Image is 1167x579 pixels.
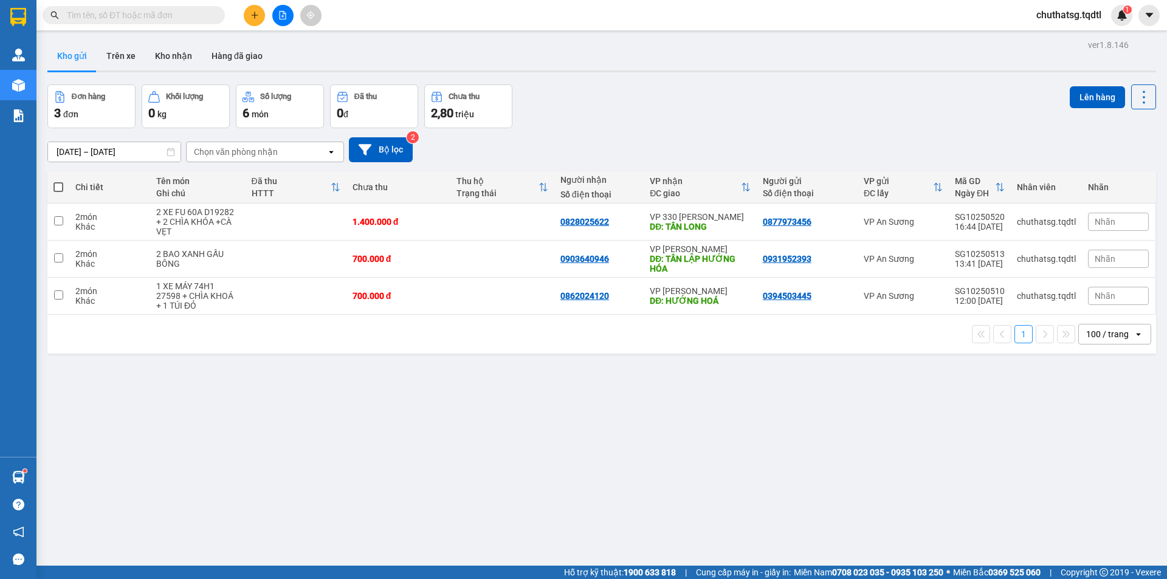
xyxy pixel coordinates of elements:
[955,222,1005,231] div: 16:44 [DATE]
[1086,328,1129,340] div: 100 / trang
[300,5,322,26] button: aim
[1017,217,1076,227] div: chuthatsg.tqdtl
[955,249,1005,259] div: SG10250513
[12,471,25,484] img: warehouse-icon
[624,567,676,577] strong: 1900 633 818
[148,106,155,120] span: 0
[202,41,272,70] button: Hàng đã giao
[47,84,136,128] button: Đơn hàng3đơn
[260,92,291,101] div: Số lượng
[650,286,751,296] div: VP [PERSON_NAME]
[424,84,512,128] button: Chưa thu2,80 triệu
[13,526,24,538] span: notification
[13,553,24,565] span: message
[1070,86,1125,108] button: Lên hàng
[1027,7,1111,22] span: chuthatsg.tqdtl
[166,92,203,101] div: Khối lượng
[156,249,239,269] div: 2 BAO XANH GẤU BÔNG
[278,11,287,19] span: file-add
[156,188,239,198] div: Ghi chú
[306,11,315,19] span: aim
[1123,5,1132,14] sup: 1
[1100,568,1108,577] span: copyright
[650,296,751,306] div: DĐ: HƯỚNG HOÁ
[326,147,336,157] svg: open
[650,254,751,273] div: DĐ: TÂN LẬP HƯỚNG HÓA
[560,291,609,301] div: 0862024120
[156,281,239,310] div: 1 XE MÁY 74H1 27598 + CHÌA KHOÁ + 1 TÚI ĐỎ
[354,92,377,101] div: Đã thu
[12,49,25,61] img: warehouse-icon
[450,171,554,204] th: Toggle SortBy
[13,499,24,510] span: question-circle
[832,567,943,577] strong: 0708 023 035 - 0935 103 250
[955,286,1005,296] div: SG10250510
[946,570,950,575] span: ⚪️
[763,254,811,264] div: 0931952393
[330,84,418,128] button: Đã thu0đ
[1095,254,1115,264] span: Nhãn
[1088,38,1129,52] div: ver 1.8.146
[272,5,294,26] button: file-add
[48,142,181,162] input: Select a date range.
[560,254,609,264] div: 0903640946
[353,291,444,301] div: 700.000 đ
[407,131,419,143] sup: 2
[763,217,811,227] div: 0877973456
[1050,566,1052,579] span: |
[431,106,453,120] span: 2,80
[650,222,751,231] div: DĐ: TÂN LONG
[252,188,331,198] div: HTTT
[47,41,97,70] button: Kho gửi
[1095,217,1115,227] span: Nhãn
[449,92,480,101] div: Chưa thu
[794,566,943,579] span: Miền Nam
[75,222,144,231] div: Khác
[97,41,145,70] button: Trên xe
[953,566,1041,579] span: Miền Bắc
[1117,10,1127,21] img: icon-new-feature
[949,171,1011,204] th: Toggle SortBy
[763,176,852,186] div: Người gửi
[1017,182,1076,192] div: Nhân viên
[560,217,609,227] div: 0828025622
[1125,5,1129,14] span: 1
[650,176,741,186] div: VP nhận
[685,566,687,579] span: |
[75,286,144,296] div: 2 món
[864,254,943,264] div: VP An Sương
[696,566,791,579] span: Cung cấp máy in - giấy in:
[1144,10,1155,21] span: caret-down
[156,207,239,236] div: 2 XE FU 60A D19282 + 2 CHÌA KHÓA +CÀ VẸT
[145,41,202,70] button: Kho nhận
[156,176,239,186] div: Tên món
[75,249,144,259] div: 2 món
[10,8,26,26] img: logo-vxr
[1014,325,1033,343] button: 1
[252,109,269,119] span: món
[23,469,27,473] sup: 1
[650,212,751,222] div: VP 330 [PERSON_NAME]
[560,175,638,185] div: Người nhận
[243,106,249,120] span: 6
[1134,329,1143,339] svg: open
[564,566,676,579] span: Hỗ trợ kỹ thuật:
[955,176,995,186] div: Mã GD
[1138,5,1160,26] button: caret-down
[252,176,331,186] div: Đã thu
[955,296,1005,306] div: 12:00 [DATE]
[244,5,265,26] button: plus
[988,567,1041,577] strong: 0369 525 060
[650,244,751,254] div: VP [PERSON_NAME]
[864,291,943,301] div: VP An Sương
[194,146,278,158] div: Chọn văn phòng nhận
[763,188,852,198] div: Số điện thoại
[560,190,638,199] div: Số điện thoại
[353,254,444,264] div: 700.000 đ
[955,212,1005,222] div: SG10250520
[1017,291,1076,301] div: chuthatsg.tqdtl
[343,109,348,119] span: đ
[763,291,811,301] div: 0394503445
[1017,254,1076,264] div: chuthatsg.tqdtl
[246,171,346,204] th: Toggle SortBy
